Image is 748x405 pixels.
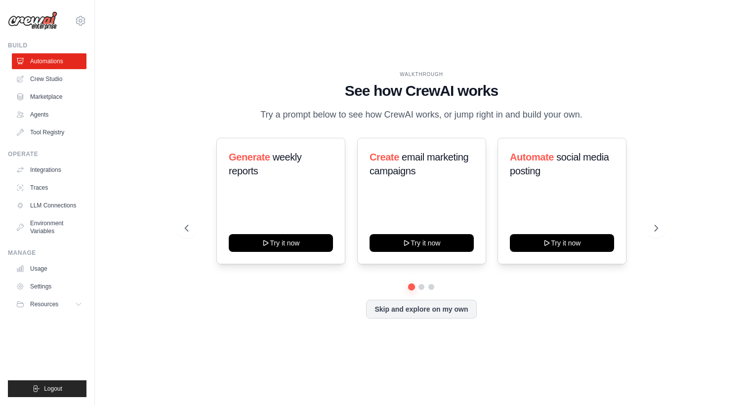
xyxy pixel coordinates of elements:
[12,296,86,312] button: Resources
[229,234,333,252] button: Try it now
[185,82,658,100] h1: See how CrewAI works
[44,385,62,393] span: Logout
[12,215,86,239] a: Environment Variables
[8,11,57,30] img: Logo
[370,234,474,252] button: Try it now
[510,152,609,176] span: social media posting
[12,53,86,69] a: Automations
[370,152,399,162] span: Create
[366,300,476,319] button: Skip and explore on my own
[8,41,86,49] div: Build
[8,249,86,257] div: Manage
[255,108,587,122] p: Try a prompt below to see how CrewAI works, or jump right in and build your own.
[229,152,270,162] span: Generate
[12,279,86,294] a: Settings
[12,180,86,196] a: Traces
[229,152,301,176] span: weekly reports
[510,152,554,162] span: Automate
[12,107,86,122] a: Agents
[12,162,86,178] a: Integrations
[8,380,86,397] button: Logout
[30,300,58,308] span: Resources
[8,150,86,158] div: Operate
[12,124,86,140] a: Tool Registry
[510,234,614,252] button: Try it now
[699,358,748,405] iframe: Chat Widget
[370,152,468,176] span: email marketing campaigns
[185,71,658,78] div: WALKTHROUGH
[12,261,86,277] a: Usage
[12,198,86,213] a: LLM Connections
[12,71,86,87] a: Crew Studio
[12,89,86,105] a: Marketplace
